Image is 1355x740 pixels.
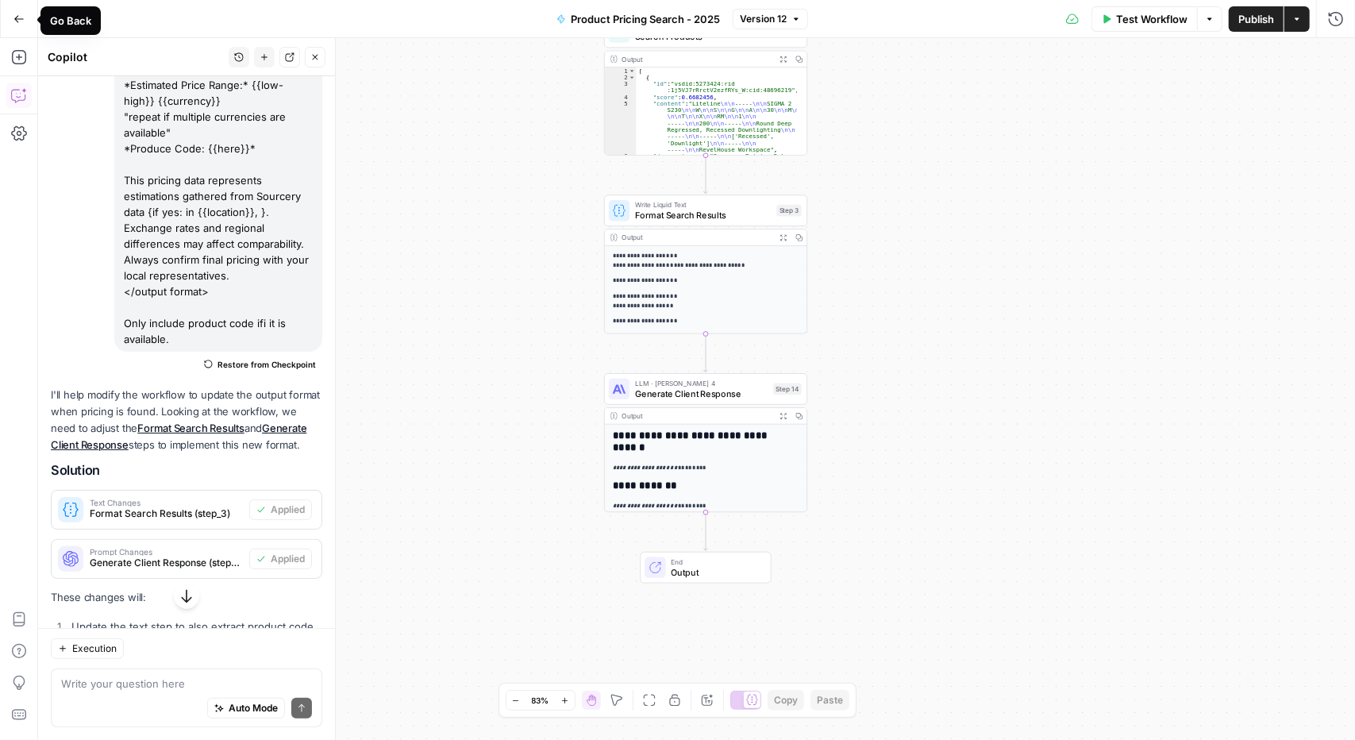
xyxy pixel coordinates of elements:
span: Test Workflow [1116,11,1188,27]
div: Output [622,54,771,64]
span: LLM · [PERSON_NAME] 4 [635,378,768,388]
div: Search ProductsOutput[ { "id":"vsdid:5273424:rid :1j5VJ7rRrctV2ezfRYs_W:cid:48696219", "score":0.... [604,17,807,156]
button: Publish [1229,6,1284,32]
div: Output [622,410,771,421]
g: Edge from step_14 to end [704,512,708,550]
button: Copy [768,690,804,711]
button: Restore from Checkpoint [198,355,322,374]
div: 4 [605,94,637,100]
span: Restore from Checkpoint [217,358,316,371]
span: Output [671,565,760,579]
span: Copy [774,693,798,707]
span: Execution [72,642,117,656]
div: EndOutput [604,552,807,584]
div: 5 [605,100,637,152]
div: Output [622,232,771,242]
span: Toggle code folding, rows 1 through 122 [629,67,636,74]
span: Prompt Changes [90,548,243,556]
div: Go Back [50,13,91,29]
span: Publish [1238,11,1274,27]
span: Generate Client Response [635,387,768,401]
span: Generate Client Response (step_14) [90,556,243,570]
button: Applied [249,499,312,520]
button: Execution [51,638,124,659]
a: Format Search Results [137,422,244,434]
button: Test Workflow [1091,6,1197,32]
span: End [671,557,760,567]
span: Applied [271,503,305,517]
span: Auto Mode [229,701,278,715]
span: Version 12 [740,12,787,26]
p: I'll help modify the workflow to update the output format when pricing is found. Looking at the w... [51,387,322,454]
div: Step 3 [776,205,801,217]
div: 2 [605,74,637,80]
span: Product Pricing Search - 2025 [571,11,720,27]
span: Toggle code folding, rows 2 through 25 [629,74,636,80]
p: These changes will: [51,589,322,606]
button: Product Pricing Search - 2025 [547,6,729,32]
li: Update the text step to also extract product code information if available [67,619,322,650]
span: Format Search Results (step_3) [90,507,243,521]
span: Search Products [635,30,769,44]
button: Version 12 [733,9,808,29]
span: Paste [817,693,843,707]
div: 3 [605,81,637,94]
button: Auto Mode [207,698,285,719]
div: 6 [605,152,637,166]
div: 1 [605,67,637,74]
span: Applied [271,552,305,566]
g: Edge from step_3 to step_14 [704,333,708,372]
span: Write Liquid Text [635,199,772,210]
button: Applied [249,549,312,569]
span: Text Changes [90,499,243,507]
button: Paste [810,690,849,711]
g: Edge from step_16 to step_3 [704,155,708,193]
div: Copilot [48,49,224,65]
div: Step 14 [773,383,802,395]
h2: Solution [51,463,322,478]
span: 83% [532,694,549,707]
span: Format Search Results [635,209,772,222]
